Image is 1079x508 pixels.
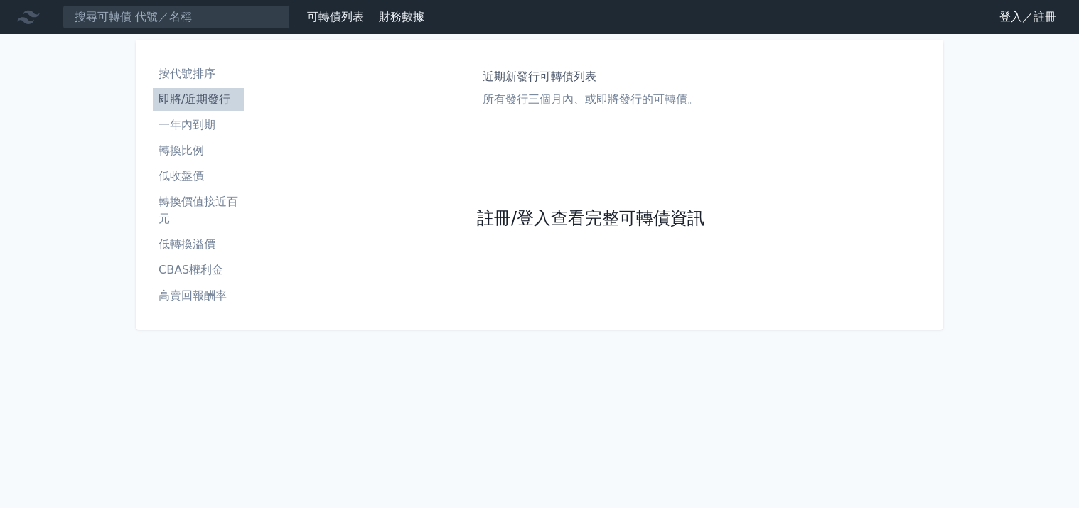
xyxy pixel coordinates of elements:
li: 一年內到期 [153,117,244,134]
li: 轉換比例 [153,142,244,159]
li: 按代號排序 [153,65,244,82]
a: 轉換比例 [153,139,244,162]
a: 轉換價值接近百元 [153,190,244,230]
a: CBAS權利金 [153,259,244,281]
a: 財務數據 [379,10,424,23]
a: 低轉換溢價 [153,233,244,256]
a: 按代號排序 [153,63,244,85]
li: 轉換價值接近百元 [153,193,244,227]
a: 低收盤價 [153,165,244,188]
h1: 近期新發行可轉債列表 [483,68,699,85]
a: 即將/近期發行 [153,88,244,111]
a: 一年內到期 [153,114,244,136]
li: 低收盤價 [153,168,244,185]
li: 即將/近期發行 [153,91,244,108]
li: 低轉換溢價 [153,236,244,253]
p: 所有發行三個月內、或即將發行的可轉債。 [483,91,699,108]
a: 登入／註冊 [988,6,1068,28]
a: 可轉債列表 [307,10,364,23]
input: 搜尋可轉債 代號／名稱 [63,5,290,29]
li: 高賣回報酬率 [153,287,244,304]
li: CBAS權利金 [153,261,244,279]
a: 註冊/登入查看完整可轉債資訊 [477,207,704,230]
a: 高賣回報酬率 [153,284,244,307]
